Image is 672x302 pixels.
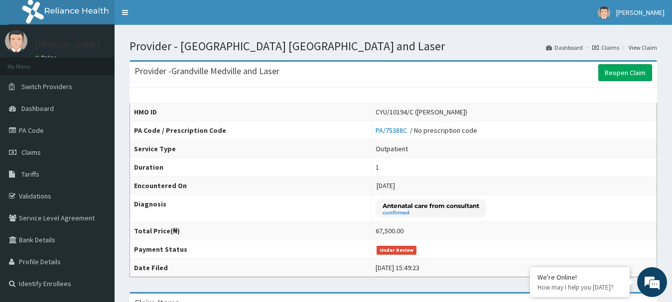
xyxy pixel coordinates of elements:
th: PA Code / Prescription Code [130,121,372,140]
p: How may I help you today? [538,283,622,292]
div: 67,500.00 [376,226,403,236]
span: Tariffs [21,170,39,179]
p: [PERSON_NAME] [35,40,100,49]
a: Reopen Claim [598,64,652,81]
small: confirmed [383,210,479,215]
div: CYU/10194/C ([PERSON_NAME]) [376,107,467,117]
img: User Image [598,6,610,19]
div: 1 [376,162,379,172]
span: Switch Providers [21,82,72,91]
span: Dashboard [21,104,54,113]
th: Total Price(₦) [130,222,372,240]
span: Under Review [377,246,417,255]
th: Encountered On [130,177,372,195]
th: Payment Status [130,240,372,259]
h3: Provider - Grandville Medville and Laser [134,67,279,76]
p: Antenatal care from consultant [383,201,479,210]
th: Date Filed [130,259,372,277]
a: Claims [592,43,619,52]
th: HMO ID [130,103,372,121]
th: Service Type [130,140,372,158]
a: Dashboard [546,43,583,52]
span: Claims [21,148,41,157]
a: View Claim [629,43,657,52]
th: Duration [130,158,372,177]
a: PA/75388C [376,126,410,135]
span: [DATE] [377,181,395,190]
div: / No prescription code [376,125,477,135]
span: [PERSON_NAME] [616,8,665,17]
h1: Provider - [GEOGRAPHIC_DATA] [GEOGRAPHIC_DATA] and Laser [130,40,657,53]
a: Online [35,54,59,61]
div: [DATE] 15:49:23 [376,263,419,273]
img: User Image [5,30,27,52]
div: We're Online! [538,273,622,282]
div: Outpatient [376,144,408,154]
th: Diagnosis [130,195,372,222]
